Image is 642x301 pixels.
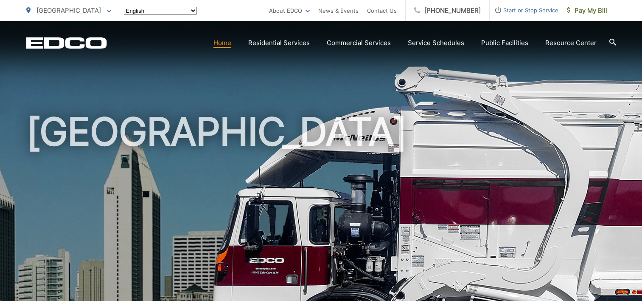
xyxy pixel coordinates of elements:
[327,38,391,48] a: Commercial Services
[213,38,231,48] a: Home
[26,37,107,49] a: EDCD logo. Return to the homepage.
[248,38,310,48] a: Residential Services
[124,7,197,15] select: Select a language
[545,38,597,48] a: Resource Center
[318,6,359,16] a: News & Events
[36,6,101,14] span: [GEOGRAPHIC_DATA]
[481,38,528,48] a: Public Facilities
[367,6,397,16] a: Contact Us
[269,6,310,16] a: About EDCO
[567,6,607,16] span: Pay My Bill
[408,38,464,48] a: Service Schedules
